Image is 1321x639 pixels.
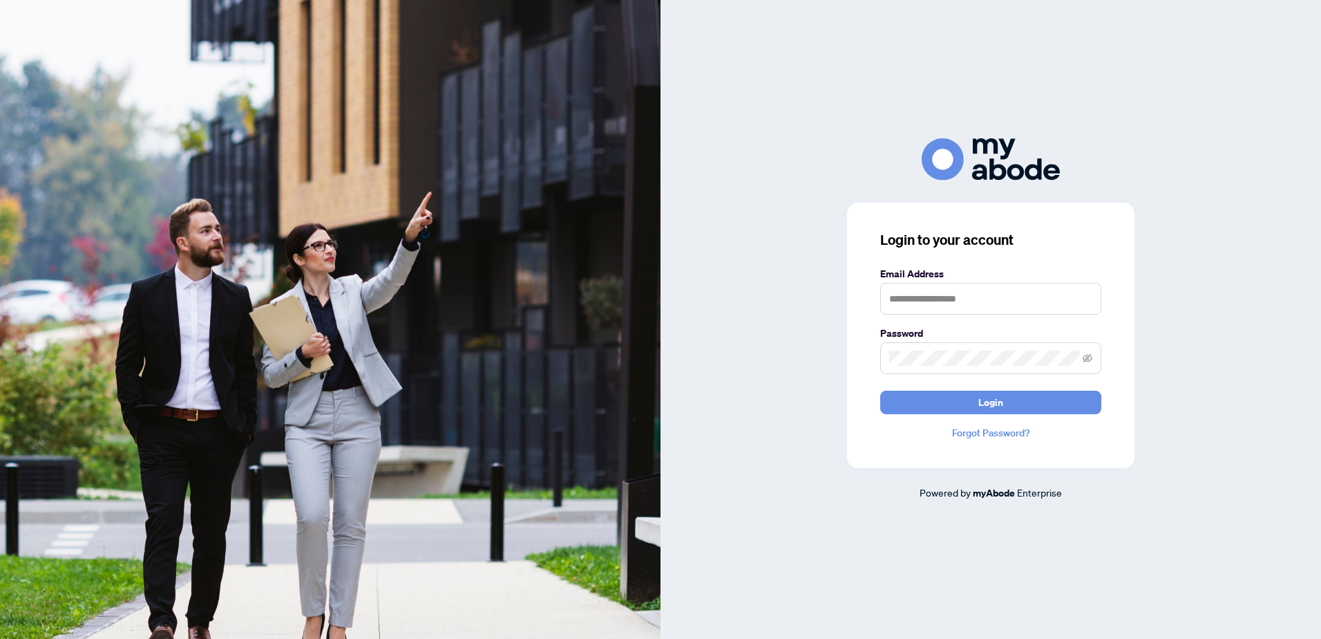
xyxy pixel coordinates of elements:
label: Password [880,326,1101,341]
h3: Login to your account [880,230,1101,250]
a: myAbode [973,485,1015,501]
span: eye-invisible [1083,353,1092,363]
span: Powered by [920,486,971,499]
span: Enterprise [1017,486,1062,499]
img: ma-logo [922,138,1060,180]
span: Login [978,391,1003,414]
a: Forgot Password? [880,425,1101,441]
button: Login [880,391,1101,414]
label: Email Address [880,266,1101,281]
